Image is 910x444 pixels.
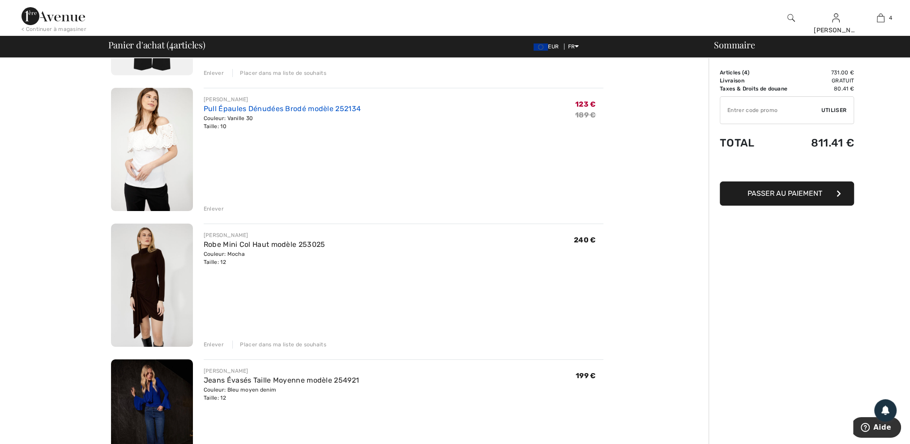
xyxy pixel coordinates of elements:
[534,43,548,51] img: Euro
[832,13,840,22] a: Se connecter
[720,85,802,93] td: Taxes & Droits de douane
[204,250,325,266] div: Couleur: Mocha Taille: 12
[169,38,174,50] span: 4
[802,85,854,93] td: 80.41 €
[720,97,821,124] input: Code promo
[748,189,822,198] span: Passer au paiement
[204,114,361,130] div: Couleur: Vanille 30 Taille: 10
[576,371,596,380] span: 199 €
[568,43,579,50] span: FR
[204,69,224,77] div: Enlever
[21,25,86,33] div: < Continuer à magasiner
[111,224,193,347] img: Robe Mini Col Haut modèle 253025
[204,240,325,249] a: Robe Mini Col Haut modèle 253025
[720,128,802,158] td: Total
[720,69,802,77] td: Articles ( )
[889,14,892,22] span: 4
[720,158,854,178] iframe: PayPal
[204,231,325,239] div: [PERSON_NAME]
[534,43,562,50] span: EUR
[204,386,359,402] div: Couleur: Bleu moyen denim Taille: 12
[802,77,854,85] td: Gratuit
[853,417,901,440] iframe: Ouvre un widget dans lequel vous pouvez trouver plus d’informations
[744,69,748,76] span: 4
[232,69,326,77] div: Placer dans ma liste de souhaits
[232,341,326,349] div: Placer dans ma liste de souhaits
[204,95,361,103] div: [PERSON_NAME]
[802,128,854,158] td: 811.41 €
[720,77,802,85] td: Livraison
[21,7,85,25] img: 1ère Avenue
[877,13,884,23] img: Mon panier
[204,205,224,213] div: Enlever
[832,13,840,23] img: Mes infos
[204,376,359,384] a: Jeans Évasés Taille Moyenne modèle 254921
[720,181,854,206] button: Passer au paiement
[787,13,795,23] img: recherche
[814,26,858,35] div: [PERSON_NAME]
[575,111,596,119] s: 189 €
[204,341,224,349] div: Enlever
[204,367,359,375] div: [PERSON_NAME]
[575,100,596,108] span: 123 €
[821,106,846,114] span: Utiliser
[703,40,905,49] div: Sommaire
[859,13,902,23] a: 4
[108,40,205,49] span: Panier d'achat ( articles)
[204,104,361,113] a: Pull Épaules Dénudées Brodé modèle 252134
[802,69,854,77] td: 731.00 €
[574,236,596,244] span: 240 €
[111,88,193,211] img: Pull Épaules Dénudées Brodé modèle 252134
